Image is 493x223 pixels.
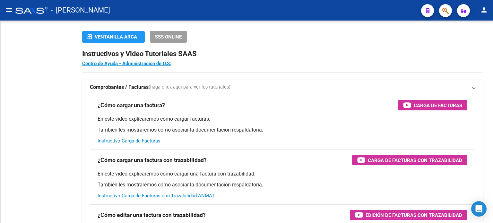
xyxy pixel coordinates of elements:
[98,170,467,177] p: En este video explicaremos cómo cargar una factura con trazabilidad.
[82,31,145,43] button: Ventanilla ARCA
[350,210,467,220] button: Edición de Facturas con Trazabilidad
[51,3,110,17] span: - [PERSON_NAME]
[155,34,182,40] span: SSS ONLINE
[82,80,483,95] mat-expansion-panel-header: Comprobantes / Facturas(haga click aquí para ver los tutoriales)
[5,6,13,14] mat-icon: menu
[98,126,467,133] p: También les mostraremos cómo asociar la documentación respaldatoria.
[398,100,467,110] button: Carga de Facturas
[98,138,160,144] a: Instructivo Carga de Facturas
[98,101,165,110] h3: ¿Cómo cargar una factura?
[352,155,467,165] button: Carga de Facturas con Trazabilidad
[414,101,462,109] span: Carga de Facturas
[368,156,462,164] span: Carga de Facturas con Trazabilidad
[82,61,171,66] a: Centro de Ayuda - Administración de O.S.
[98,156,207,165] h3: ¿Cómo cargar una factura con trazabilidad?
[366,211,462,219] span: Edición de Facturas con Trazabilidad
[90,84,149,91] strong: Comprobantes / Facturas
[98,210,206,219] h3: ¿Cómo editar una factura con trazabilidad?
[98,116,467,123] p: En este video explicaremos cómo cargar facturas.
[82,48,483,60] h2: Instructivos y Video Tutoriales SAAS
[98,181,467,188] p: También les mostraremos cómo asociar la documentación respaldatoria.
[480,6,488,14] mat-icon: person
[149,84,230,91] span: (haga click aquí para ver los tutoriales)
[471,201,487,217] div: Open Intercom Messenger
[87,31,140,43] div: Ventanilla ARCA
[98,193,215,199] a: Instructivo Carga de Facturas con Trazabilidad ANMAT
[150,31,187,43] button: SSS ONLINE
